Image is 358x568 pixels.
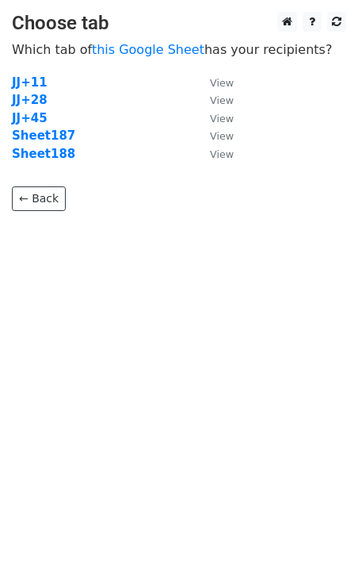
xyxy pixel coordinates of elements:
a: View [194,93,234,107]
a: this Google Sheet [92,42,204,57]
a: View [194,111,234,125]
small: View [210,77,234,89]
p: Which tab of has your recipients? [12,41,346,58]
a: View [194,147,234,161]
a: Sheet187 [12,129,75,143]
a: View [194,75,234,90]
small: View [210,94,234,106]
a: View [194,129,234,143]
a: ← Back [12,186,66,211]
a: JJ+11 [12,75,48,90]
small: View [210,148,234,160]
h3: Choose tab [12,12,346,35]
a: JJ+45 [12,111,48,125]
a: Sheet188 [12,147,75,161]
small: View [210,130,234,142]
small: View [210,113,234,125]
a: JJ+28 [12,93,48,107]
